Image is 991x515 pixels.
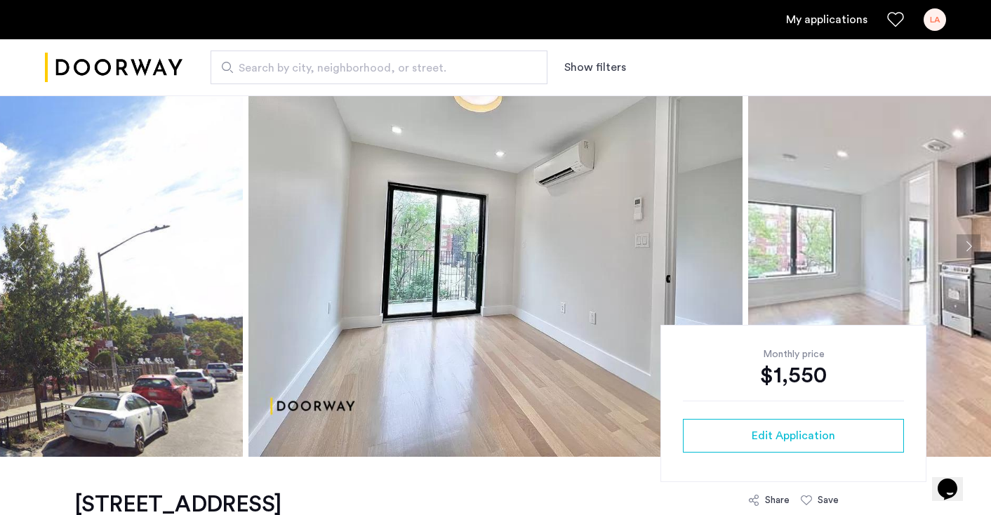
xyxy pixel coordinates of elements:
iframe: chat widget [932,459,977,501]
button: Next apartment [957,234,980,258]
button: Previous apartment [11,234,34,258]
div: Share [765,493,790,507]
a: Favorites [887,11,904,28]
span: Edit Application [752,427,835,444]
div: Save [818,493,839,507]
button: button [683,419,904,453]
img: apartment [248,36,743,457]
div: Monthly price [683,347,904,361]
div: $1,550 [683,361,904,389]
a: My application [786,11,867,28]
input: Apartment Search [211,51,547,84]
a: Cazamio logo [45,41,182,94]
img: logo [45,41,182,94]
span: Search by city, neighborhood, or street. [239,60,508,76]
div: LA [924,8,946,31]
button: Show or hide filters [564,59,626,76]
